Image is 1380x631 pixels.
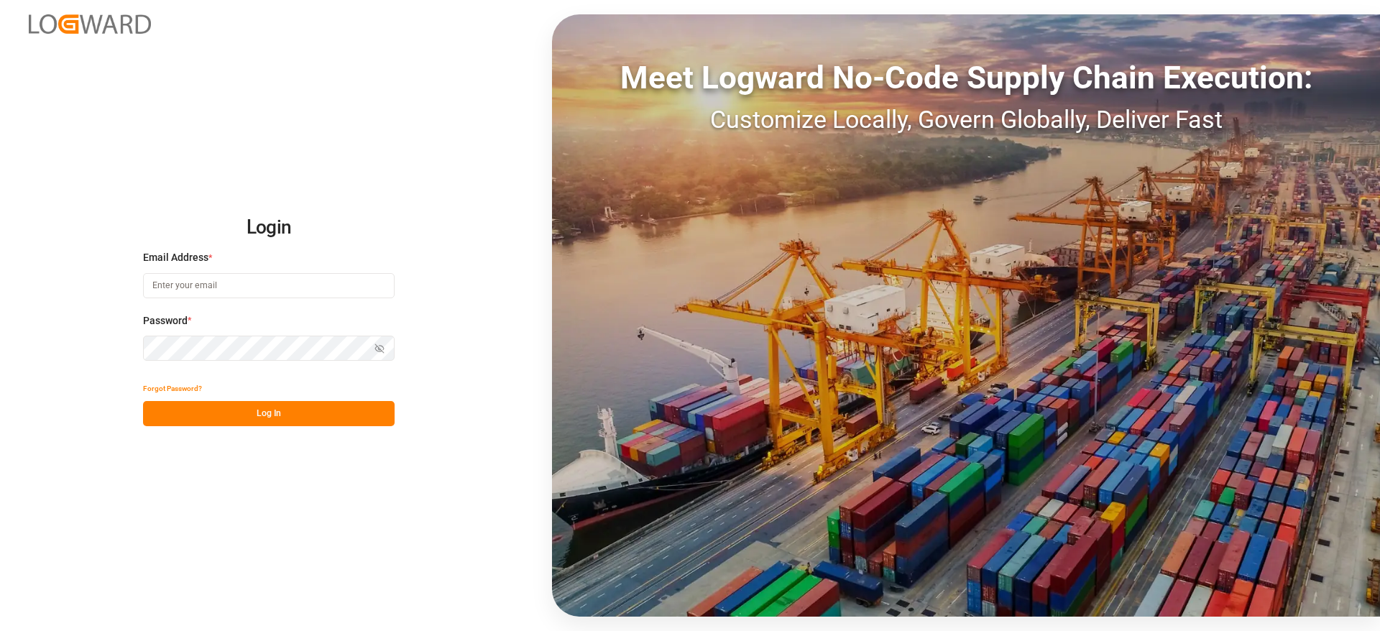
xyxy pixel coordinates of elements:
div: Meet Logward No-Code Supply Chain Execution: [552,54,1380,101]
img: Logward_new_orange.png [29,14,151,34]
button: Log In [143,401,395,426]
button: Forgot Password? [143,376,202,401]
h2: Login [143,205,395,251]
div: Customize Locally, Govern Globally, Deliver Fast [552,101,1380,138]
span: Password [143,313,188,328]
span: Email Address [143,250,208,265]
input: Enter your email [143,273,395,298]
